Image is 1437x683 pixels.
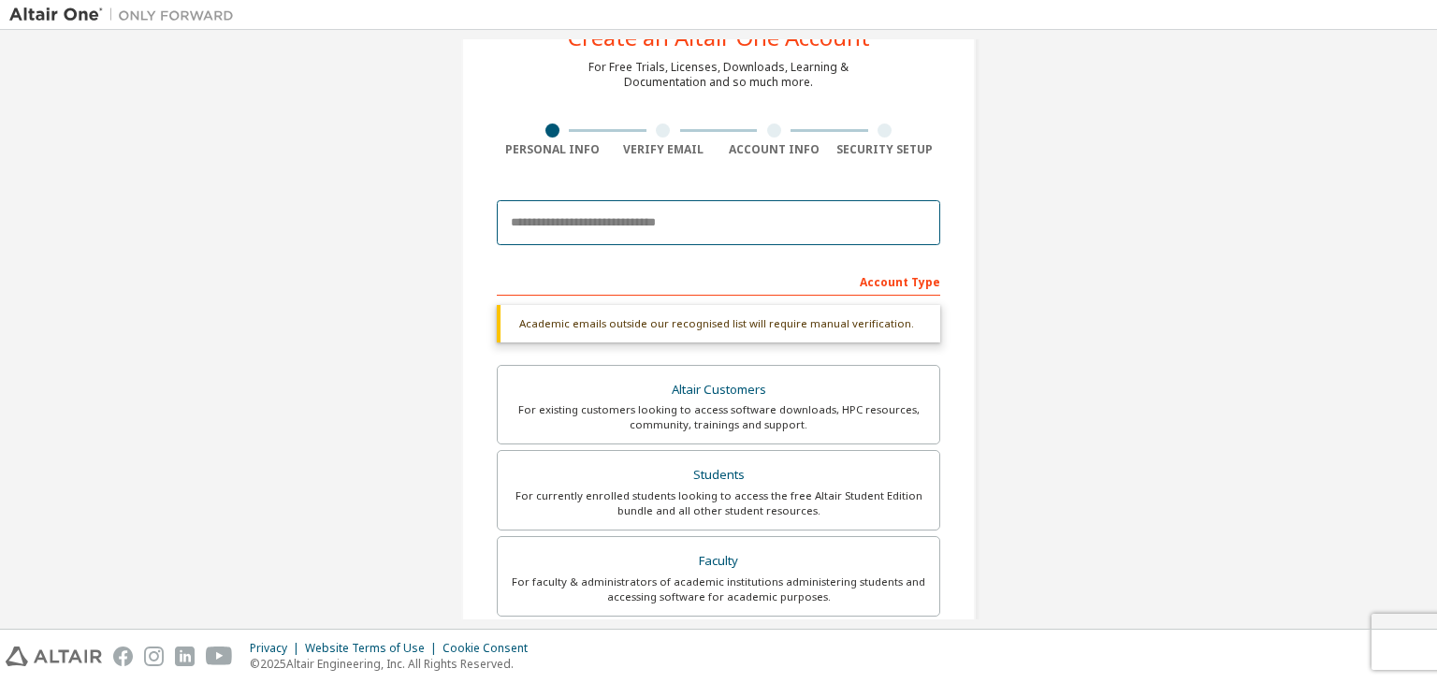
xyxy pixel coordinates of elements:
[830,142,941,157] div: Security Setup
[144,647,164,666] img: instagram.svg
[113,647,133,666] img: facebook.svg
[568,26,870,49] div: Create an Altair One Account
[250,656,539,672] p: © 2025 Altair Engineering, Inc. All Rights Reserved.
[509,462,928,488] div: Students
[509,402,928,432] div: For existing customers looking to access software downloads, HPC resources, community, trainings ...
[250,641,305,656] div: Privacy
[497,142,608,157] div: Personal Info
[497,305,940,342] div: Academic emails outside our recognised list will require manual verification.
[718,142,830,157] div: Account Info
[443,641,539,656] div: Cookie Consent
[206,647,233,666] img: youtube.svg
[588,60,849,90] div: For Free Trials, Licenses, Downloads, Learning & Documentation and so much more.
[608,142,719,157] div: Verify Email
[305,641,443,656] div: Website Terms of Use
[509,377,928,403] div: Altair Customers
[509,574,928,604] div: For faculty & administrators of academic institutions administering students and accessing softwa...
[6,647,102,666] img: altair_logo.svg
[509,548,928,574] div: Faculty
[9,6,243,24] img: Altair One
[175,647,195,666] img: linkedin.svg
[509,488,928,518] div: For currently enrolled students looking to access the free Altair Student Edition bundle and all ...
[497,266,940,296] div: Account Type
